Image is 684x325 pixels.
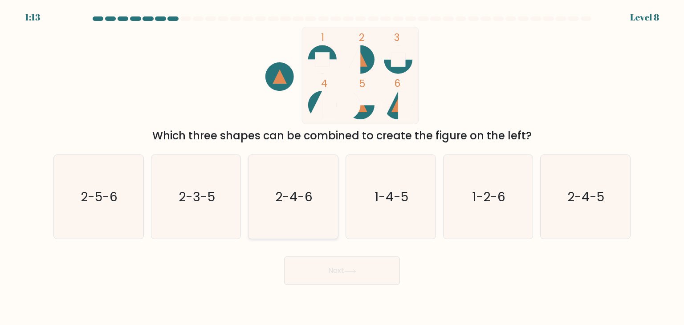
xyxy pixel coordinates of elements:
text: 1-2-6 [472,188,505,206]
text: 1-4-5 [375,188,408,206]
text: 2-3-5 [179,188,215,206]
button: Next [284,256,400,285]
tspan: 5 [359,77,365,91]
tspan: 6 [394,76,400,90]
div: 1:13 [25,11,40,24]
tspan: 2 [359,30,365,45]
text: 2-4-6 [276,188,313,206]
text: 2-5-6 [81,188,118,206]
tspan: 1 [321,30,324,45]
tspan: 4 [321,76,328,90]
tspan: 3 [394,30,399,45]
div: Level 8 [630,11,659,24]
text: 2-4-5 [568,188,605,206]
div: Which three shapes can be combined to create the figure on the left? [59,128,625,144]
